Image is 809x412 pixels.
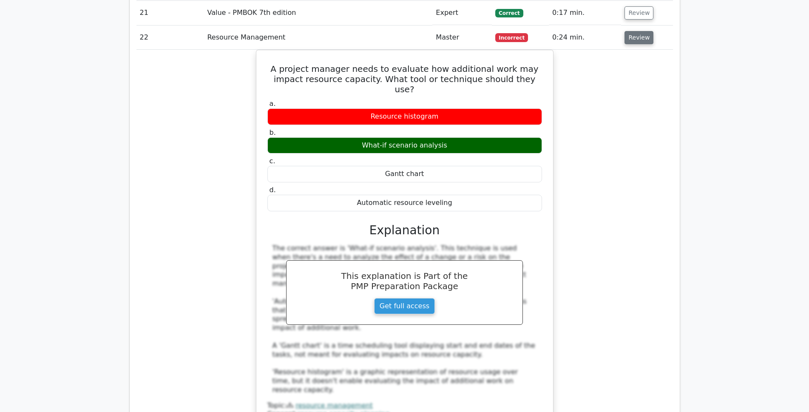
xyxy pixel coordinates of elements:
span: d. [270,186,276,194]
div: The correct answer is 'What-if scenario analysis'. This technique is used when there's a need to ... [273,244,537,395]
td: Resource Management [204,26,432,50]
h3: Explanation [273,223,537,238]
a: resource management [295,401,372,409]
td: 0:24 min. [549,26,622,50]
div: Gantt chart [267,166,542,182]
span: Correct [495,9,523,17]
span: a. [270,99,276,108]
span: c. [270,157,275,165]
span: b. [270,128,276,136]
button: Review [624,31,653,44]
div: What-if scenario analysis [267,137,542,154]
td: 22 [136,26,204,50]
h5: A project manager needs to evaluate how additional work may impact resource capacity. What tool o... [267,64,543,94]
td: Master [432,26,492,50]
td: Expert [432,1,492,25]
td: Value - PMBOK 7th edition [204,1,432,25]
button: Review [624,6,653,20]
td: 21 [136,1,204,25]
div: Resource histogram [267,108,542,125]
td: 0:17 min. [549,1,622,25]
span: Incorrect [495,33,528,42]
a: Get full access [374,298,435,314]
div: Automatic resource leveling [267,195,542,211]
div: Topic: [267,401,542,410]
